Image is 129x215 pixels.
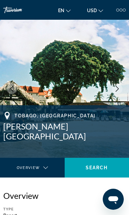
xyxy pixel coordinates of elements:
iframe: Button to launch messaging window [103,189,124,210]
span: en [58,8,64,13]
button: Change language [55,6,74,15]
h1: [PERSON_NAME][GEOGRAPHIC_DATA] [3,121,126,141]
button: Previous image [7,84,17,94]
button: Next image [112,84,122,94]
button: Change currency [84,6,106,15]
h2: Overview [3,191,126,201]
span: Tobago, [GEOGRAPHIC_DATA] [14,113,96,118]
span: Search [86,165,108,170]
span: USD [87,8,97,13]
div: Type [3,207,109,211]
